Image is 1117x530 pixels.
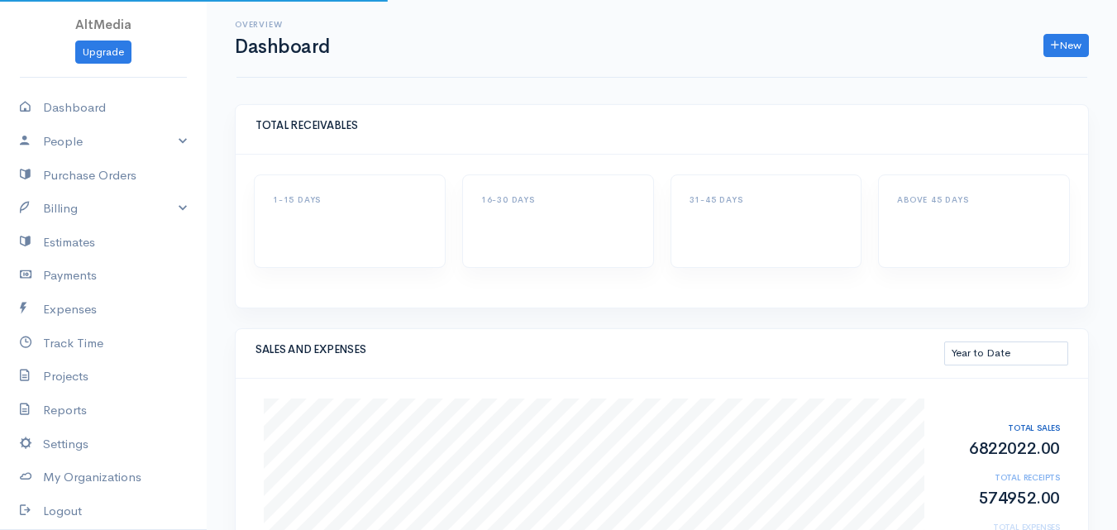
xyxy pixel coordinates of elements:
[941,423,1060,432] h6: TOTAL SALES
[235,20,330,29] h6: Overview
[941,473,1060,482] h6: TOTAL RECEIPTS
[255,344,944,356] h5: SALES AND EXPENSES
[75,41,131,64] a: Upgrade
[1043,34,1089,58] a: New
[255,120,1068,131] h5: TOTAL RECEIVABLES
[273,195,427,204] h6: 1-15 DAYS
[941,489,1060,508] h2: 574952.00
[481,195,635,204] h6: 16-30 DAYS
[690,195,843,204] h6: 31-45 DAYS
[235,36,330,57] h1: Dashboard
[897,195,1051,204] h6: ABOVE 45 DAYS
[941,440,1060,458] h2: 6822022.00
[75,17,131,32] span: AltMedia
